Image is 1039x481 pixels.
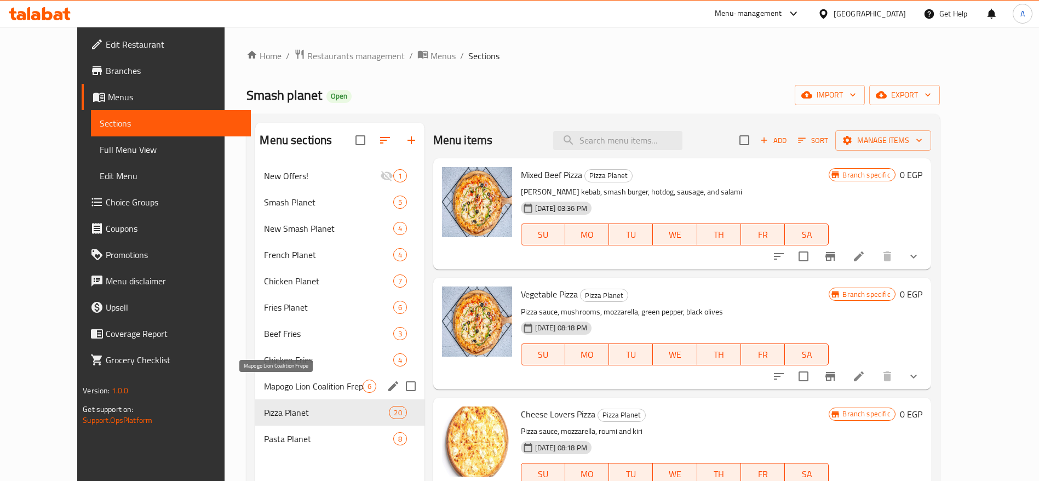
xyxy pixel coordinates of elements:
[394,276,406,287] span: 7
[91,163,251,189] a: Edit Menu
[255,426,424,452] div: Pasta Planet8
[900,287,922,302] h6: 0 EGP
[585,169,632,182] span: Pizza Planet
[264,169,380,182] span: New Offers!
[553,131,682,150] input: search
[255,215,424,242] div: New Smash Planet4
[417,49,456,63] a: Menus
[286,49,290,62] li: /
[657,347,692,363] span: WE
[106,248,242,261] span: Promotions
[393,274,407,288] div: items
[584,169,633,182] div: Pizza Planet
[363,380,376,393] div: items
[100,117,242,130] span: Sections
[394,302,406,313] span: 6
[657,227,692,243] span: WE
[307,49,405,62] span: Restaurants management
[852,370,865,383] a: Edit menu item
[531,203,592,214] span: [DATE] 03:36 PM
[409,49,413,62] li: /
[598,409,646,422] div: Pizza Planet
[393,327,407,340] div: items
[570,227,605,243] span: MO
[791,132,835,149] span: Sort items
[255,320,424,347] div: Beef Fries3
[759,134,788,147] span: Add
[838,409,894,419] span: Branch specific
[264,327,393,340] span: Beef Fries
[393,432,407,445] div: items
[521,185,829,199] p: [PERSON_NAME] kebab, smash burger, hotdog, sausage, and salami
[733,129,756,152] span: Select section
[264,248,393,261] div: French Planet
[697,224,741,245] button: TH
[697,343,741,365] button: TH
[264,301,393,314] span: Fries Planet
[869,85,940,105] button: export
[521,224,565,245] button: SU
[82,31,251,58] a: Edit Restaurant
[442,167,512,237] img: Mixed Beef Pizza
[264,406,389,419] div: Pizza Planet
[798,134,828,147] span: Sort
[789,227,824,243] span: SA
[521,286,578,302] span: Vegetable Pizza
[766,363,792,390] button: sort-choices
[852,250,865,263] a: Edit menu item
[817,243,843,270] button: Branch-specific-item
[380,169,393,182] svg: Inactive section
[838,289,894,300] span: Branch specific
[100,143,242,156] span: Full Menu View
[106,301,242,314] span: Upsell
[792,245,815,268] span: Select to update
[653,224,697,245] button: WE
[82,268,251,294] a: Menu disclaimer
[702,227,737,243] span: TH
[389,408,406,418] span: 20
[874,363,900,390] button: delete
[521,167,582,183] span: Mixed Beef Pizza
[255,347,424,373] div: Chicken Fries4
[82,84,251,110] a: Menus
[613,347,648,363] span: TU
[393,196,407,209] div: items
[83,402,133,416] span: Get support on:
[363,381,376,392] span: 6
[82,189,251,215] a: Choice Groups
[393,222,407,235] div: items
[394,224,406,234] span: 4
[106,222,242,235] span: Coupons
[255,373,424,399] div: Mapogo Lion Coalition Frepe6edit
[460,49,464,62] li: /
[294,49,405,63] a: Restaurants management
[609,343,653,365] button: TU
[255,163,424,189] div: New Offers!1
[264,353,393,367] div: Chicken Fries
[526,227,561,243] span: SU
[900,243,927,270] button: show more
[874,243,900,270] button: delete
[702,347,737,363] span: TH
[398,127,424,153] button: Add section
[394,197,406,208] span: 5
[393,169,407,182] div: items
[82,347,251,373] a: Grocery Checklist
[835,130,931,151] button: Manage items
[521,406,595,422] span: Cheese Lovers Pizza
[349,129,372,152] span: Select all sections
[745,347,780,363] span: FR
[393,301,407,314] div: items
[326,91,352,101] span: Open
[264,274,393,288] span: Chicken Planet
[82,58,251,84] a: Branches
[255,399,424,426] div: Pizza Planet20
[741,224,785,245] button: FR
[521,305,829,319] p: Pizza sauce, mushrooms, mozzarella, green pepper, black olives
[255,242,424,268] div: French Planet4
[609,224,653,245] button: TU
[803,88,856,102] span: import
